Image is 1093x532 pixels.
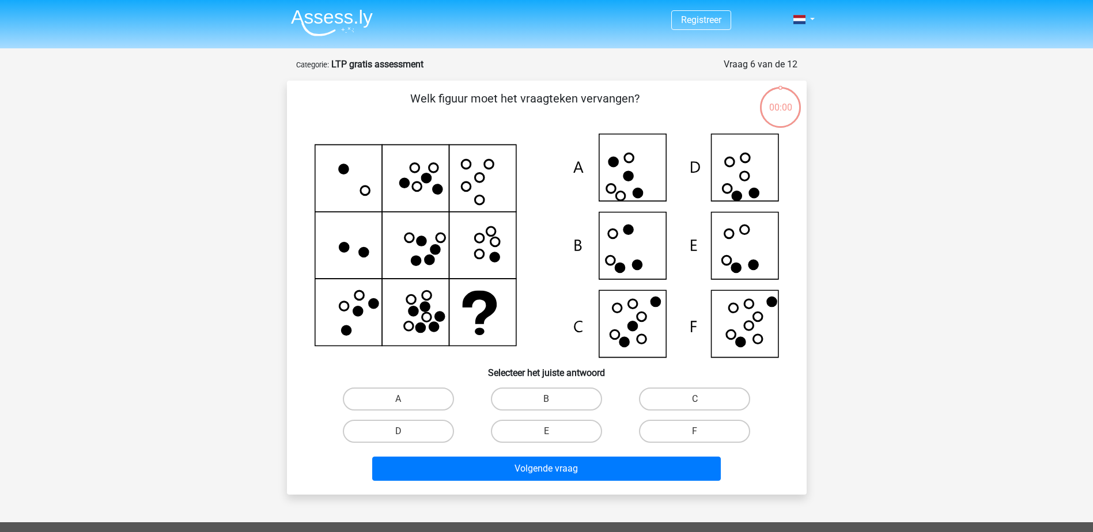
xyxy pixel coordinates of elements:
label: F [639,420,750,443]
img: Assessly [291,9,373,36]
button: Volgende vraag [372,457,721,481]
h6: Selecteer het juiste antwoord [305,358,788,378]
label: B [491,387,602,411]
label: D [343,420,454,443]
p: Welk figuur moet het vraagteken vervangen? [305,90,745,124]
div: 00:00 [759,86,802,115]
label: E [491,420,602,443]
label: A [343,387,454,411]
a: Registreer [681,14,721,25]
strong: LTP gratis assessment [331,59,423,70]
label: C [639,387,750,411]
small: Categorie: [296,60,329,69]
div: Vraag 6 van de 12 [724,58,797,71]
